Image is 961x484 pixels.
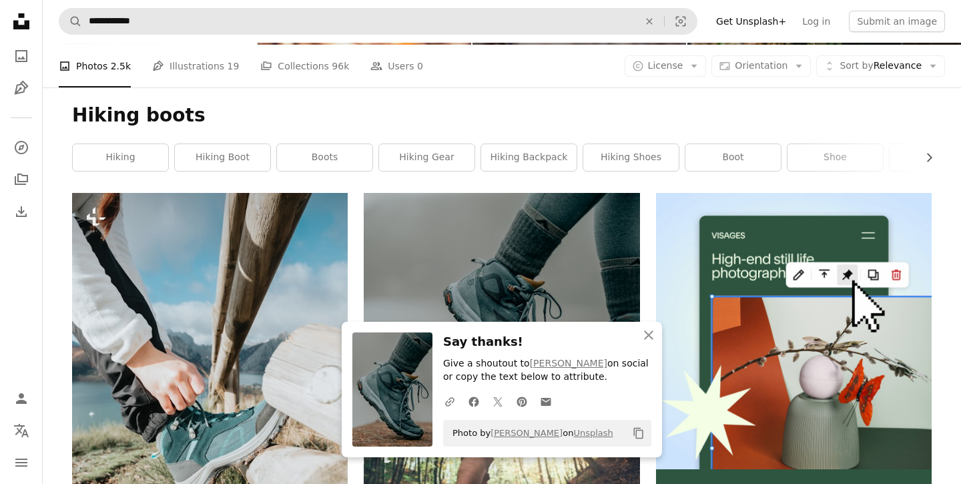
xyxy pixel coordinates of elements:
[228,59,240,73] span: 19
[332,59,349,73] span: 96k
[849,11,945,32] button: Submit an image
[8,449,35,476] button: Menu
[417,59,423,73] span: 0
[794,11,838,32] a: Log in
[665,9,697,34] button: Visual search
[72,103,932,128] h1: Hiking boots
[573,428,613,438] a: Unsplash
[840,59,922,73] span: Relevance
[364,297,639,309] a: person in gray nike running shoes
[735,60,787,71] span: Orientation
[787,144,883,171] a: shoe
[917,144,932,171] button: scroll list to the right
[446,423,613,444] span: Photo by on
[443,332,651,352] h3: Say thanks!
[708,11,794,32] a: Get Unsplash+
[277,144,372,171] a: boots
[59,8,697,35] form: Find visuals sitewide
[8,166,35,193] a: Collections
[625,55,707,77] button: License
[73,144,168,171] a: hiking
[534,388,558,415] a: Share over email
[656,193,932,469] img: file-1723602894256-972c108553a7image
[510,388,534,415] a: Share on Pinterest
[816,55,945,77] button: Sort byRelevance
[8,417,35,444] button: Language
[59,9,82,34] button: Search Unsplash
[635,9,664,34] button: Clear
[840,60,873,71] span: Sort by
[152,45,239,87] a: Illustrations 19
[583,144,679,171] a: hiking shoes
[486,388,510,415] a: Share on Twitter
[685,144,781,171] a: boot
[443,357,651,384] p: Give a shoutout to on social or copy the text below to attribute.
[364,193,639,414] img: person in gray nike running shoes
[481,144,577,171] a: hiking backpack
[72,394,348,406] a: a person tying a shoe on a wooden bench
[627,422,650,445] button: Copy to clipboard
[379,144,474,171] a: hiking gear
[8,385,35,412] a: Log in / Sign up
[530,358,607,369] a: [PERSON_NAME]
[8,198,35,225] a: Download History
[711,55,811,77] button: Orientation
[370,45,423,87] a: Users 0
[8,8,35,37] a: Home — Unsplash
[648,60,683,71] span: License
[491,428,563,438] a: [PERSON_NAME]
[8,134,35,161] a: Explore
[462,388,486,415] a: Share on Facebook
[8,75,35,101] a: Illustrations
[8,43,35,69] a: Photos
[260,45,349,87] a: Collections 96k
[175,144,270,171] a: hiking boot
